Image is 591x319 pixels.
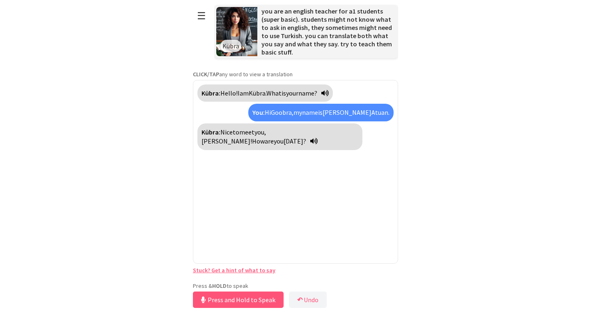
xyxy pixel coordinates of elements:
span: you, [254,128,266,136]
span: you are an english teacher for a1 students (super basic). students might not know what to ask in ... [261,7,392,56]
span: my [293,108,302,116]
span: What [266,89,282,97]
div: Click to translate [248,104,394,121]
span: am [240,89,249,97]
span: Atuan. [371,108,389,116]
strong: HOLD [212,282,227,289]
strong: CLICK/TAP [193,71,219,78]
span: name? [298,89,317,97]
span: [DATE]? [284,137,306,145]
p: Press & to speak [193,282,398,289]
span: are [265,137,274,145]
a: Stuck? Get a hint of what to say [193,267,275,274]
button: Press and Hold to Speak [193,292,284,308]
span: name [302,108,318,116]
strong: Kübra: [202,89,220,97]
span: meet [239,128,254,136]
span: [PERSON_NAME] [323,108,371,116]
b: ↶ [297,296,302,304]
span: to [233,128,239,136]
div: Click to translate [197,84,333,102]
span: is [282,89,286,97]
span: Hi [265,108,271,116]
span: your [286,89,298,97]
span: Kübra. [249,89,266,97]
span: How [252,137,265,145]
span: Hello! [220,89,238,97]
button: ☰ [193,5,210,26]
span: Nice [220,128,233,136]
span: is [318,108,323,116]
span: you [274,137,284,145]
p: any word to view a translation [193,71,398,78]
img: Scenario Image [216,7,257,56]
div: Click to translate [197,123,362,150]
strong: You: [252,108,265,116]
span: Goobra, [271,108,293,116]
span: I [238,89,240,97]
span: [PERSON_NAME]! [202,137,252,145]
strong: Kübra: [202,128,220,136]
button: ↶Undo [289,292,327,308]
span: Kübra [222,42,239,50]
